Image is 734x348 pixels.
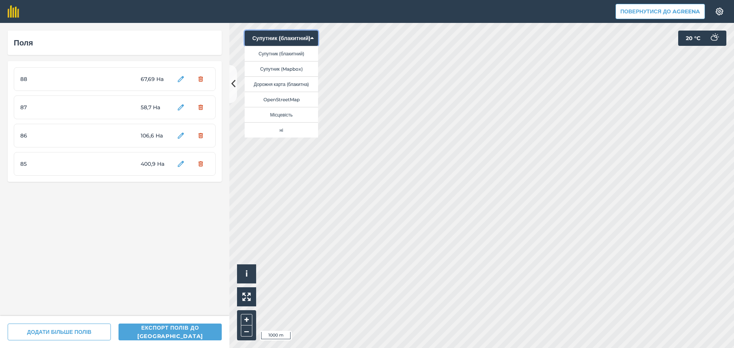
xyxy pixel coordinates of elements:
span: 85 [20,160,78,168]
span: 88 [20,75,78,83]
span: 58,7 Ha [141,103,169,112]
img: A cog icon [715,8,724,15]
span: 67,69 Ha [141,75,169,83]
span: 400,9 Ha [141,160,169,168]
img: Four arrows, one pointing top left, one top right, one bottom right and the last bottom left [242,293,251,301]
span: i [245,269,248,278]
span: 20 ° C [686,31,700,46]
button: Супутник (блакитний) [245,46,318,61]
button: 20 °C [678,31,726,46]
span: 87 [20,103,78,112]
div: Поля [14,37,216,49]
button: i [237,264,256,283]
button: Дорожня карта (блакитна) [245,76,318,92]
button: ДОДАТИ БІЛЬШЕ ПОЛІВ [8,324,111,340]
button: OpenStreetMap [245,92,318,107]
button: – [241,325,252,337]
button: Супутник (Mapbox) [245,61,318,76]
button: Експорт полів до [GEOGRAPHIC_DATA] [119,324,222,340]
button: Супутник (блакитний) [245,31,318,46]
img: fieldmargin Логотип [8,5,19,18]
span: 86 [20,131,78,140]
span: 106,6 Ha [141,131,169,140]
button: + [241,314,252,325]
button: Місцевість [245,107,318,122]
button: ні [245,122,318,138]
img: svg+xml;base64,PD94bWwgdmVyc2lvbj0iMS4wIiBlbmNvZGluZz0idXRmLTgiPz4KPCEtLSBHZW5lcmF0b3I6IEFkb2JlIE... [706,31,722,46]
button: Повернутися до Agreena [615,4,705,19]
